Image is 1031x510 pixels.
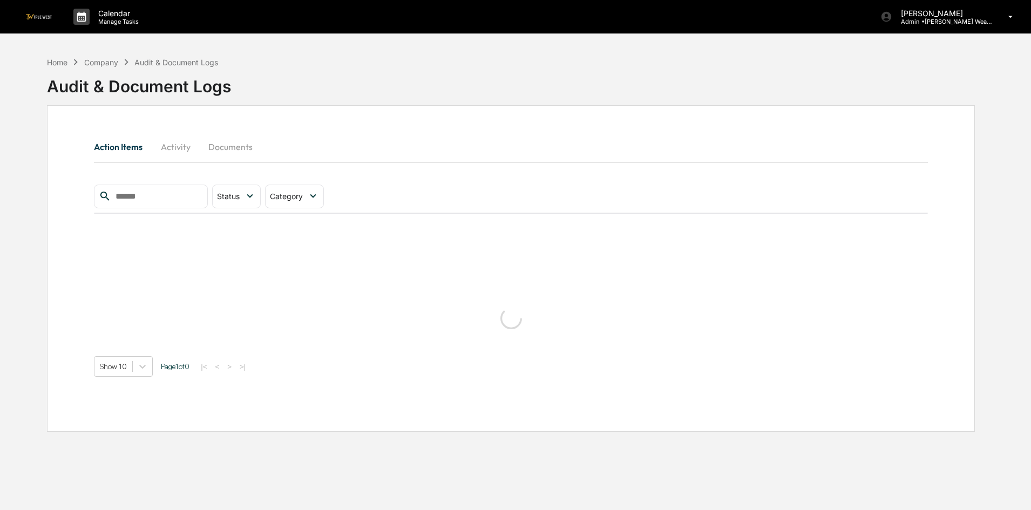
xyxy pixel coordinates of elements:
[236,362,249,371] button: >|
[892,18,993,25] p: Admin • [PERSON_NAME] Wealth Management
[26,14,52,19] img: logo
[161,362,189,371] span: Page 1 of 0
[200,134,261,160] button: Documents
[90,9,144,18] p: Calendar
[224,362,235,371] button: >
[198,362,210,371] button: |<
[84,58,118,67] div: Company
[270,192,303,201] span: Category
[217,192,240,201] span: Status
[94,134,928,160] div: secondary tabs example
[47,68,231,96] div: Audit & Document Logs
[47,58,67,67] div: Home
[212,362,222,371] button: <
[90,18,144,25] p: Manage Tasks
[94,134,151,160] button: Action Items
[151,134,200,160] button: Activity
[134,58,218,67] div: Audit & Document Logs
[892,9,993,18] p: [PERSON_NAME]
